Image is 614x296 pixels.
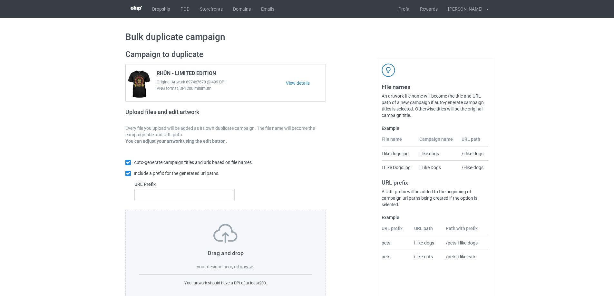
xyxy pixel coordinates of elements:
[253,264,254,269] span: .
[157,85,286,92] span: PNG format, DPI 200 minimum
[411,236,443,250] td: i-like-dogs
[125,31,489,43] h1: Bulk duplicate campaign
[382,63,395,77] img: svg+xml;base64,PD94bWwgdmVyc2lvbj0iMS4wIiBlbmNvZGluZz0iVVRGLTgiPz4KPHN2ZyB3aWR0aD0iNDJweCIgaGVpZ2...
[139,249,312,257] h3: Drag and drop
[125,109,246,120] h2: Upload files and edit artwork
[442,236,488,250] td: /pets-i-like-dogs
[382,188,488,208] div: A URL prefix will be added to the beginning of campaign url paths being created if the option is ...
[382,83,488,91] h3: File names
[382,136,415,147] th: File name
[382,236,411,250] td: pets
[382,225,411,236] th: URL prefix
[125,138,227,144] b: You can adjust your artwork using the edit button.
[442,225,488,236] th: Path with prefix
[125,125,326,138] p: Every file you upload will be added as its own duplicate campaign. The file name will become the ...
[157,70,216,79] span: RHÛN - LIMITED EDITION
[131,6,142,11] img: 3d383065fc803cdd16c62507c020ddf8.png
[416,147,458,160] td: I like dogs
[134,160,253,165] span: Auto-generate campaign titles and urls based on file names.
[382,250,411,263] td: pets
[184,281,267,285] span: Your artwork should have a DPI of at least 200 .
[157,79,286,85] span: Original Artwork 6974x7678 @ 499 DPI
[213,224,238,243] img: svg+xml;base64,PD94bWwgdmVyc2lvbj0iMS4wIiBlbmNvZGluZz0iVVRGLTgiPz4KPHN2ZyB3aWR0aD0iNzVweCIgaGVpZ2...
[458,136,488,147] th: URL path
[382,214,488,221] label: Example
[134,171,219,176] span: Include a prefix for the generated url paths.
[442,250,488,263] td: /pets-i-like-cats
[416,136,458,147] th: Campaign name
[416,160,458,174] td: I Like Dogs
[443,1,482,17] div: [PERSON_NAME]
[286,80,326,86] a: View details
[197,264,238,269] span: your designs here, or
[458,147,488,160] td: /i-like-dogs
[134,181,235,187] label: URL Prefix
[411,225,443,236] th: URL path
[382,160,415,174] td: I Like Dogs.jpg
[382,125,488,131] label: Example
[125,50,326,60] h2: Campaign to duplicate
[458,160,488,174] td: /i-like-dogs
[411,250,443,263] td: i-like-cats
[382,147,415,160] td: I like dogs.jpg
[382,93,488,119] div: An artwork file name will become the title and URL path of a new campaign if auto-generate campai...
[238,264,253,269] label: browse
[382,179,488,186] h3: URL prefix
